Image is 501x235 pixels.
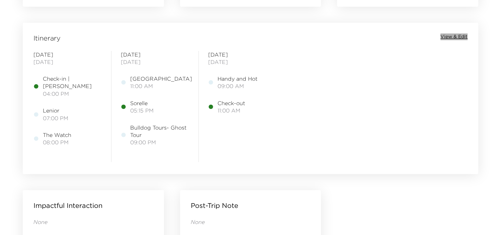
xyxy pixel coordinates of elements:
[218,75,257,82] span: Handy and Hot
[218,107,245,114] span: 11:00 AM
[218,82,257,90] span: 09:00 AM
[191,201,238,210] p: Post-Trip Note
[43,139,71,146] span: 08:00 PM
[191,218,311,226] p: None
[130,82,192,90] span: 11:00 AM
[33,58,102,66] span: [DATE]
[43,107,68,114] span: Lenior
[218,99,245,107] span: Check-out
[208,51,276,58] span: [DATE]
[130,139,189,146] span: 09:00 PM
[130,75,192,82] span: [GEOGRAPHIC_DATA]
[43,90,102,97] span: 04:00 PM
[33,33,61,43] span: Itinerary
[130,99,154,107] span: Sorelle
[43,131,71,139] span: The Watch
[33,51,102,58] span: [DATE]
[43,75,102,90] span: Check-in | [PERSON_NAME]
[43,114,68,122] span: 07:00 PM
[440,33,468,40] button: View & Edit
[130,107,154,114] span: 05:15 PM
[121,58,189,66] span: [DATE]
[33,218,153,226] p: None
[130,124,189,139] span: Bulldog Tours- Ghost Tour
[121,51,189,58] span: [DATE]
[208,58,276,66] span: [DATE]
[33,201,102,210] p: Impactful Interaction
